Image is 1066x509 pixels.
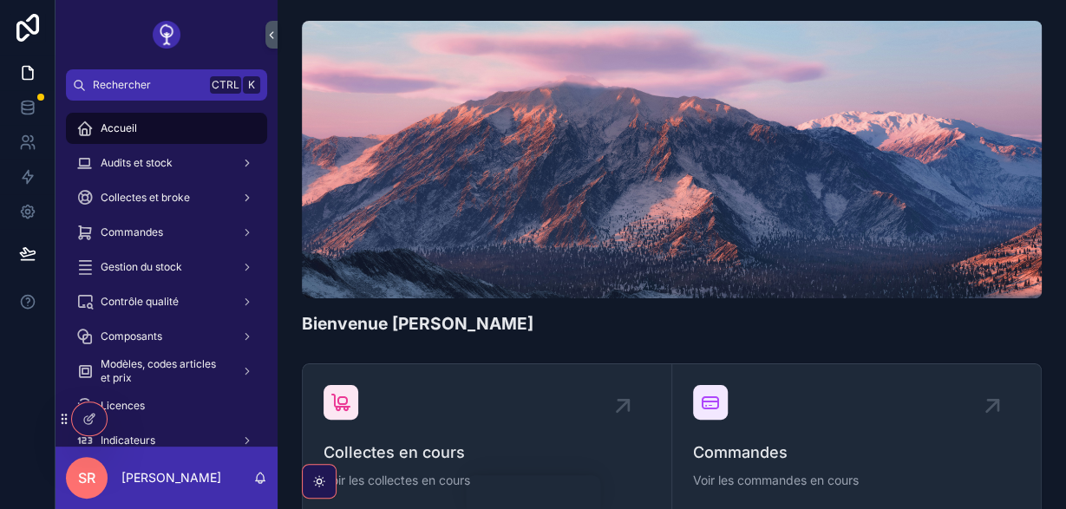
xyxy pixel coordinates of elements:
[66,147,267,179] a: Audits et stock
[66,321,267,352] a: Composants
[101,156,173,170] span: Audits et stock
[101,260,182,274] span: Gestion du stock
[153,21,180,49] img: App logo
[66,425,267,456] a: Indicateurs
[121,469,221,486] p: [PERSON_NAME]
[210,76,241,94] span: Ctrl
[56,101,278,447] div: scrollable content
[66,217,267,248] a: Commandes
[324,440,651,465] span: Collectes en cours
[693,440,1021,465] span: Commandes
[101,121,137,135] span: Accueil
[93,78,203,92] span: Rechercher
[101,330,162,343] span: Composants
[66,69,267,101] button: RechercherCtrlK
[66,182,267,213] a: Collectes et broke
[66,286,267,317] a: Contrôle qualité
[101,225,163,239] span: Commandes
[101,295,179,309] span: Contrôle qualité
[66,390,267,421] a: Licences
[101,191,190,205] span: Collectes et broke
[78,467,95,488] span: SR
[245,78,258,92] span: K
[324,472,651,489] span: Voir les collectes en cours
[101,434,155,447] span: Indicateurs
[66,251,267,283] a: Gestion du stock
[66,356,267,387] a: Modèles, codes articles et prix
[302,312,533,336] h1: Bienvenue [PERSON_NAME]
[66,113,267,144] a: Accueil
[693,472,1021,489] span: Voir les commandes en cours
[101,399,145,413] span: Licences
[101,357,227,385] span: Modèles, codes articles et prix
